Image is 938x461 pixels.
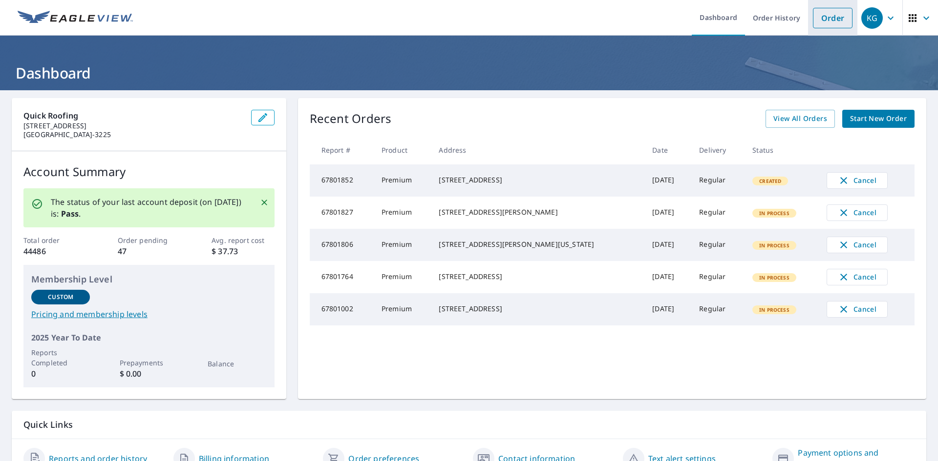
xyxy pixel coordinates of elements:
span: Cancel [837,239,877,251]
th: Product [374,136,431,164]
div: [STREET_ADDRESS][PERSON_NAME] [439,207,637,217]
p: Order pending [118,235,180,245]
p: The status of your last account deposit (on [DATE]) is: . [51,196,248,220]
span: In Process [753,242,795,249]
td: 67801806 [310,229,374,261]
span: Created [753,178,787,184]
button: Cancel [827,204,888,221]
p: Avg. report cost [212,235,274,245]
div: [STREET_ADDRESS] [439,272,637,281]
p: [GEOGRAPHIC_DATA]-3225 [23,130,243,139]
div: [STREET_ADDRESS] [439,304,637,314]
td: Premium [374,229,431,261]
td: Regular [691,261,745,293]
p: Account Summary [23,163,275,180]
td: Premium [374,197,431,229]
h1: Dashboard [12,63,926,83]
p: Quick Links [23,419,915,431]
p: Quick Roofing [23,110,243,121]
p: Balance [208,359,266,369]
p: Total order [23,235,86,245]
button: Cancel [827,269,888,285]
a: Pricing and membership levels [31,308,267,320]
p: $ 0.00 [120,368,178,380]
p: 44486 [23,245,86,257]
td: Regular [691,293,745,325]
span: In Process [753,306,795,313]
td: [DATE] [644,229,691,261]
button: Cancel [827,172,888,189]
a: View All Orders [766,110,835,128]
img: EV Logo [18,11,133,25]
td: [DATE] [644,293,691,325]
th: Report # [310,136,374,164]
a: Order [813,8,853,28]
td: Premium [374,261,431,293]
p: Membership Level [31,273,267,286]
span: Start New Order [850,113,907,125]
div: [STREET_ADDRESS] [439,175,637,185]
div: KG [861,7,883,29]
td: Regular [691,164,745,197]
p: $ 37.73 [212,245,274,257]
td: Regular [691,197,745,229]
td: [DATE] [644,164,691,197]
p: [STREET_ADDRESS] [23,121,243,130]
span: Cancel [837,271,877,283]
p: 0 [31,368,90,380]
td: Premium [374,293,431,325]
th: Date [644,136,691,164]
p: 2025 Year To Date [31,332,267,343]
button: Cancel [827,237,888,253]
div: [STREET_ADDRESS][PERSON_NAME][US_STATE] [439,240,637,249]
b: Pass [61,208,79,219]
span: Cancel [837,207,877,219]
span: Cancel [837,175,877,186]
button: Close [258,196,271,209]
button: Cancel [827,301,888,318]
th: Status [745,136,819,164]
p: Recent Orders [310,110,392,128]
span: View All Orders [773,113,827,125]
td: [DATE] [644,197,691,229]
td: 67801852 [310,164,374,197]
td: [DATE] [644,261,691,293]
td: 67801827 [310,197,374,229]
p: Custom [48,293,73,301]
th: Address [431,136,644,164]
span: In Process [753,274,795,281]
span: Cancel [837,303,877,315]
span: In Process [753,210,795,217]
p: Prepayments [120,358,178,368]
td: 67801764 [310,261,374,293]
td: Premium [374,164,431,197]
td: Regular [691,229,745,261]
td: 67801002 [310,293,374,325]
p: 47 [118,245,180,257]
th: Delivery [691,136,745,164]
p: Reports Completed [31,347,90,368]
a: Start New Order [842,110,915,128]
